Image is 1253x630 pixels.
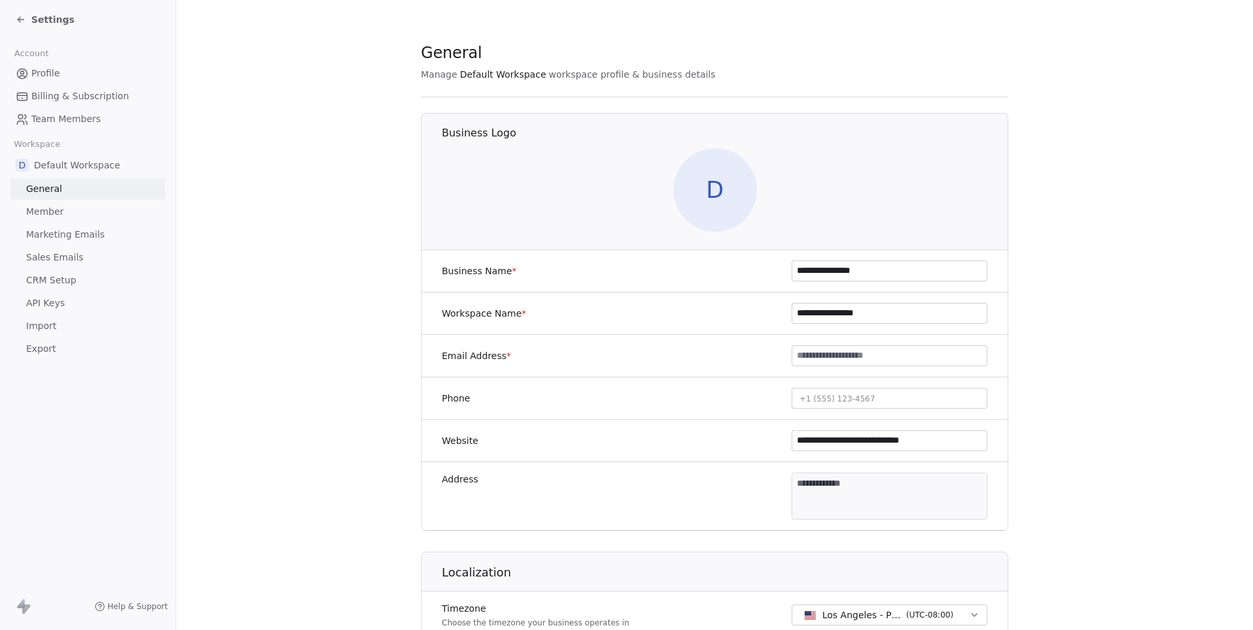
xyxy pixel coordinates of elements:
[26,296,65,310] span: API Keys
[442,307,526,320] label: Workspace Name
[421,43,482,63] span: General
[10,270,165,291] a: CRM Setup
[10,292,165,314] a: API Keys
[26,182,62,196] span: General
[16,13,74,26] a: Settings
[822,608,901,622] span: Los Angeles - PST
[799,394,875,403] span: +1 (555) 123-4567
[673,148,757,232] span: D
[95,601,168,612] a: Help & Support
[31,89,129,103] span: Billing & Subscription
[26,228,104,242] span: Marketing Emails
[8,134,66,154] span: Workspace
[442,473,478,486] label: Address
[10,63,165,84] a: Profile
[26,274,76,287] span: CRM Setup
[31,67,60,80] span: Profile
[10,201,165,223] a: Member
[442,602,629,615] label: Timezone
[442,126,1009,140] h1: Business Logo
[792,388,987,409] button: +1 (555) 123-4567
[10,338,165,360] a: Export
[442,434,478,447] label: Website
[26,205,64,219] span: Member
[31,112,101,126] span: Team Members
[549,68,716,81] span: workspace profile & business details
[792,605,987,625] button: Los Angeles - PST(UTC-08:00)
[26,342,56,356] span: Export
[10,178,165,200] a: General
[26,251,84,264] span: Sales Emails
[442,392,470,405] label: Phone
[10,86,165,107] a: Billing & Subscription
[26,319,56,333] span: Import
[31,13,74,26] span: Settings
[442,618,629,628] p: Choose the timezone your business operates in
[421,68,457,81] span: Manage
[10,224,165,245] a: Marketing Emails
[10,108,165,130] a: Team Members
[906,609,953,621] span: ( UTC-08:00 )
[8,44,54,63] span: Account
[10,315,165,337] a: Import
[442,349,511,362] label: Email Address
[460,68,546,81] span: Default Workspace
[442,565,1009,580] h1: Localization
[34,159,120,172] span: Default Workspace
[10,247,165,268] a: Sales Emails
[16,159,29,172] span: D
[108,601,168,612] span: Help & Support
[442,264,517,277] label: Business Name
